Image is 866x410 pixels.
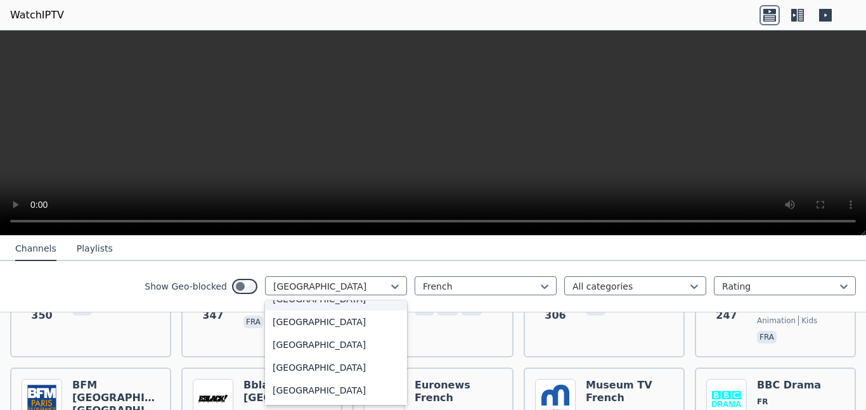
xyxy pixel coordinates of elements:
div: [GEOGRAPHIC_DATA] [265,379,407,402]
h6: Bblack! [GEOGRAPHIC_DATA] [243,379,331,404]
h6: Museum TV French [586,379,673,404]
label: Show Geo-blocked [145,280,227,293]
span: 306 [545,308,565,323]
span: 350 [31,308,52,323]
button: Playlists [77,237,113,261]
div: [GEOGRAPHIC_DATA] [265,333,407,356]
h6: Euronews French [415,379,502,404]
p: fra [757,331,777,343]
span: FR [757,397,768,407]
span: 247 [716,308,737,323]
a: WatchIPTV [10,8,64,23]
p: fra [243,316,263,328]
span: animation [757,316,796,326]
span: kids [798,316,817,326]
div: [GEOGRAPHIC_DATA] [265,311,407,333]
button: Channels [15,237,56,261]
div: [GEOGRAPHIC_DATA] [265,356,407,379]
span: 347 [202,308,223,323]
h6: BBC Drama [757,379,821,392]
